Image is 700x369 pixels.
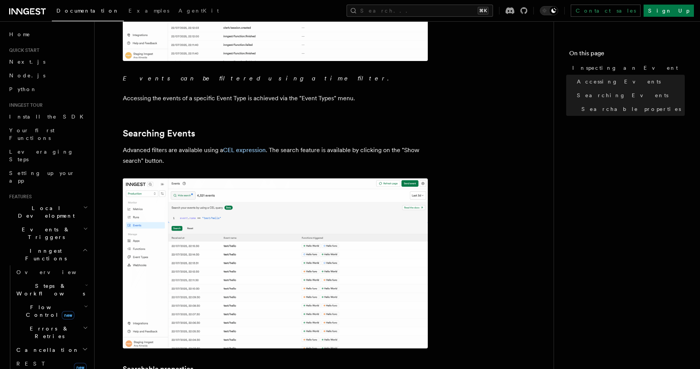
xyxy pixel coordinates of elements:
[13,282,85,297] span: Steps & Workflows
[574,75,685,88] a: Accessing Events
[13,265,90,279] a: Overview
[128,8,169,14] span: Examples
[644,5,694,17] a: Sign Up
[9,127,55,141] span: Your first Functions
[13,346,79,354] span: Cancellation
[6,204,83,220] span: Local Development
[6,82,90,96] a: Python
[6,55,90,69] a: Next.js
[13,303,84,319] span: Flow Control
[13,325,83,340] span: Errors & Retries
[223,146,266,154] a: CEL expression
[6,194,32,200] span: Features
[6,110,90,124] a: Install the SDK
[6,223,90,244] button: Events & Triggers
[6,145,90,166] a: Leveraging Steps
[478,7,488,14] kbd: ⌘K
[6,244,90,265] button: Inngest Functions
[574,88,685,102] a: Searching Events
[6,102,43,108] span: Inngest tour
[569,61,685,75] a: Inspecting an Event
[6,226,83,241] span: Events & Triggers
[178,8,219,14] span: AgentKit
[123,128,195,139] a: Searching Events
[6,69,90,82] a: Node.js
[9,86,37,92] span: Python
[6,201,90,223] button: Local Development
[6,166,90,188] a: Setting up your app
[9,170,75,184] span: Setting up your app
[174,2,223,21] a: AgentKit
[123,93,428,104] p: Accessing the events of a specific Event Type is achieved via the "Event Types" menu.
[347,5,493,17] button: Search...⌘K
[6,47,39,53] span: Quick start
[56,8,119,14] span: Documentation
[13,322,90,343] button: Errors & Retries
[6,27,90,41] a: Home
[6,247,82,262] span: Inngest Functions
[6,124,90,145] a: Your first Functions
[52,2,124,21] a: Documentation
[9,114,88,120] span: Install the SDK
[16,269,95,275] span: Overview
[124,2,174,21] a: Examples
[13,279,90,300] button: Steps & Workflows
[571,5,641,17] a: Contact sales
[9,59,45,65] span: Next.js
[123,75,397,82] em: Events can be filtered using a time filter.
[577,91,668,99] span: Searching Events
[62,311,74,319] span: new
[123,178,428,348] img: The events list features an advance search feature that filters results using a CEL query.
[540,6,558,15] button: Toggle dark mode
[13,300,90,322] button: Flow Controlnew
[581,105,681,113] span: Searchable properties
[9,72,45,79] span: Node.js
[9,30,31,38] span: Home
[13,343,90,357] button: Cancellation
[9,149,74,162] span: Leveraging Steps
[577,78,661,85] span: Accessing Events
[123,145,428,166] p: Advanced filters are available using a . The search feature is available by clicking on the "Show...
[578,102,685,116] a: Searchable properties
[569,49,685,61] h4: On this page
[572,64,678,72] span: Inspecting an Event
